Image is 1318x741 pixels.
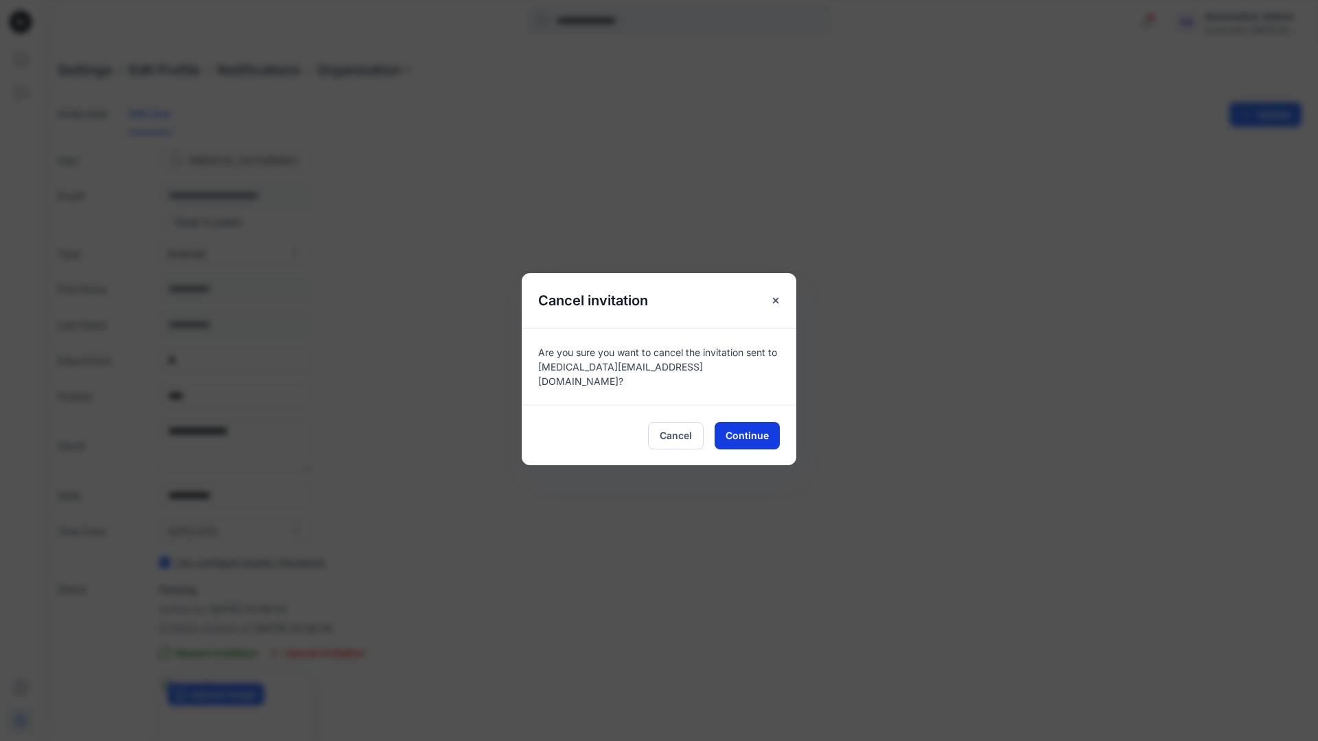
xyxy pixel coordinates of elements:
button: Continue [715,422,780,449]
p: Are you sure you want to cancel the invitation sent to [MEDICAL_DATA][EMAIL_ADDRESS][DOMAIN_NAME]? [538,345,780,388]
button: Close [763,288,788,313]
button: Cancel [648,422,704,449]
span: Cancel [660,428,692,443]
h5: Cancel invitation [522,273,664,328]
span: Continue [726,428,769,443]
